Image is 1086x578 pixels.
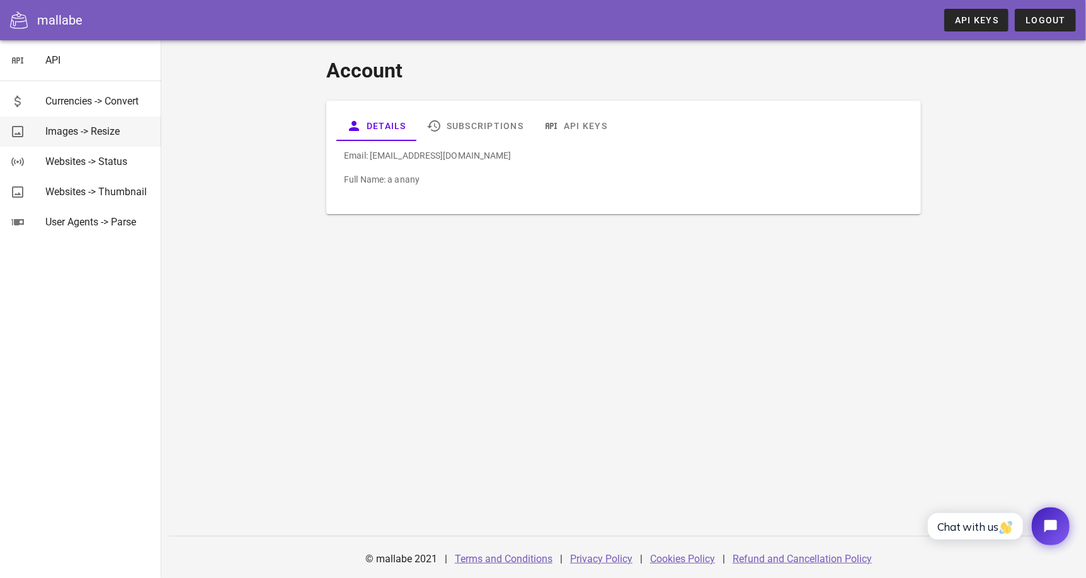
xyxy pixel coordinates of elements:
a: Privacy Policy [570,553,632,565]
a: Cookies Policy [650,553,715,565]
span: Logout [1025,15,1066,25]
div: | [640,544,643,574]
div: | [445,544,447,574]
div: © mallabe 2021 [358,544,445,574]
button: Logout [1015,9,1076,31]
a: Details [336,111,416,141]
span: API Keys [954,15,998,25]
div: User Agents -> Parse [45,216,151,228]
h1: Account [326,55,920,86]
p: Full Name: a anany [344,173,903,186]
div: Currencies -> Convert [45,95,151,107]
div: Websites -> Thumbnail [45,186,151,198]
div: mallabe [37,11,83,30]
a: Terms and Conditions [455,553,552,565]
p: Email: [EMAIL_ADDRESS][DOMAIN_NAME] [344,149,903,162]
div: | [723,544,725,574]
div: API [45,54,151,66]
a: API Keys [534,111,617,141]
div: Images -> Resize [45,125,151,137]
a: Refund and Cancellation Policy [733,553,872,565]
div: Websites -> Status [45,156,151,167]
a: API Keys [944,9,1009,31]
div: | [560,544,563,574]
iframe: Tidio Chat [914,497,1080,556]
a: Subscriptions [416,111,534,141]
